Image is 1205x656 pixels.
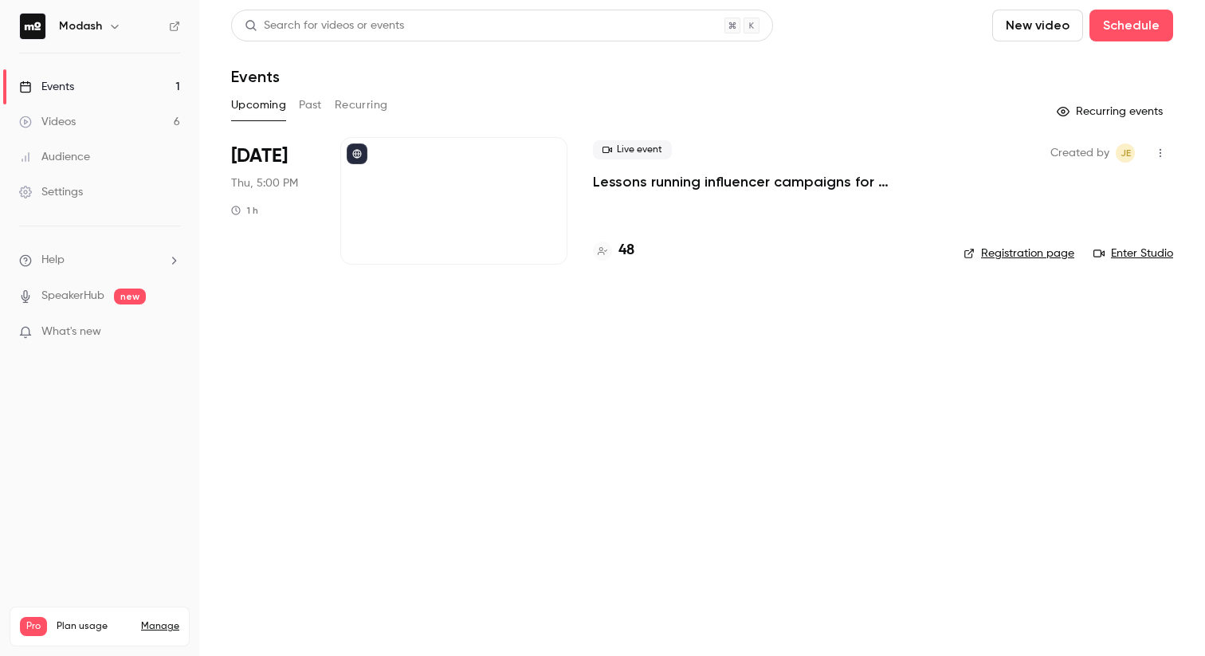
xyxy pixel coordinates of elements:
[141,620,179,633] a: Manage
[299,92,322,118] button: Past
[19,252,180,269] li: help-dropdown-opener
[114,289,146,304] span: new
[593,240,634,261] a: 48
[335,92,388,118] button: Recurring
[1050,99,1173,124] button: Recurring events
[992,10,1083,41] button: New video
[19,114,76,130] div: Videos
[593,140,672,159] span: Live event
[231,137,315,265] div: Sep 18 Thu, 5:00 PM (Europe/London)
[231,67,280,86] h1: Events
[1116,143,1135,163] span: Jack Eaton
[19,79,74,95] div: Events
[19,184,83,200] div: Settings
[1089,10,1173,41] button: Schedule
[41,324,101,340] span: What's new
[20,14,45,39] img: Modash
[593,172,938,191] a: Lessons running influencer campaigns for Gymshark & Elemis during Q4
[245,18,404,34] div: Search for videos or events
[231,175,298,191] span: Thu, 5:00 PM
[231,143,288,169] span: [DATE]
[618,240,634,261] h4: 48
[231,204,258,217] div: 1 h
[1050,143,1109,163] span: Created by
[20,617,47,636] span: Pro
[41,252,65,269] span: Help
[41,288,104,304] a: SpeakerHub
[19,149,90,165] div: Audience
[59,18,102,34] h6: Modash
[964,246,1074,261] a: Registration page
[1093,246,1173,261] a: Enter Studio
[57,620,131,633] span: Plan usage
[231,92,286,118] button: Upcoming
[1121,143,1131,163] span: JE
